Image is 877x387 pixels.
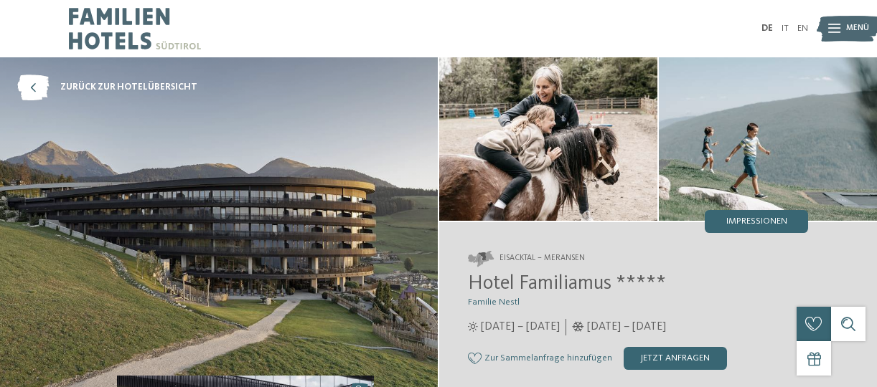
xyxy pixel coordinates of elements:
a: IT [782,24,789,33]
i: Öffnungszeiten im Winter [572,322,584,332]
span: Menü [846,23,869,34]
span: Familie Nestl [468,297,520,307]
a: DE [761,24,773,33]
a: EN [797,24,808,33]
div: jetzt anfragen [624,347,727,370]
span: [DATE] – [DATE] [587,319,666,335]
a: zurück zur Hotelübersicht [17,75,197,100]
span: [DATE] – [DATE] [481,319,560,335]
img: Das Familienhotel in Meransen [439,57,657,221]
img: Das Familienhotel in Meransen [659,57,877,221]
i: Öffnungszeiten im Sommer [468,322,478,332]
span: Impressionen [726,217,787,226]
span: Eisacktal – Meransen [500,253,585,264]
span: zurück zur Hotelübersicht [60,81,197,94]
span: Zur Sammelanfrage hinzufügen [484,353,612,363]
